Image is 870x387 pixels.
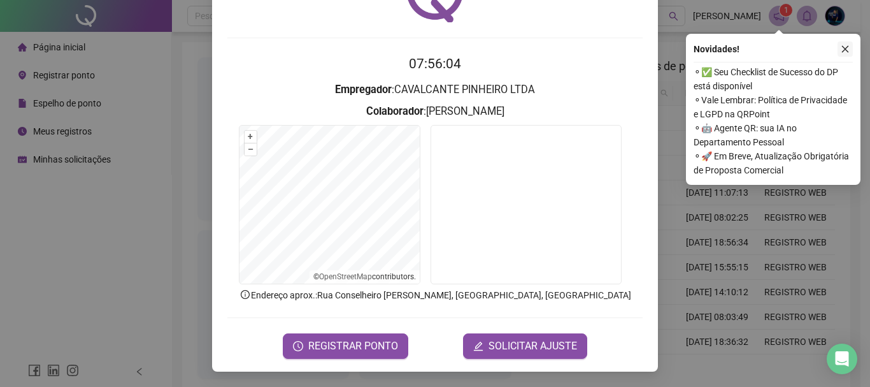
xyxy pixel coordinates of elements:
[488,339,577,354] span: SOLICITAR AJUSTE
[313,272,416,281] li: © contributors.
[239,289,251,300] span: info-circle
[227,288,643,302] p: Endereço aprox. : Rua Conselheiro [PERSON_NAME], [GEOGRAPHIC_DATA], [GEOGRAPHIC_DATA]
[473,341,483,351] span: edit
[293,341,303,351] span: clock-circle
[694,121,853,149] span: ⚬ 🤖 Agente QR: sua IA no Departamento Pessoal
[245,143,257,156] button: –
[694,42,739,56] span: Novidades !
[283,333,408,359] button: REGISTRAR PONTO
[827,344,857,374] div: Open Intercom Messenger
[841,45,850,54] span: close
[366,105,424,117] strong: Colaborador
[409,56,461,71] time: 07:56:04
[694,65,853,93] span: ⚬ ✅ Seu Checklist de Sucesso do DP está disponível
[227,103,643,120] h3: : [PERSON_NAME]
[335,84,392,96] strong: Empregador
[694,149,853,177] span: ⚬ 🚀 Em Breve, Atualização Obrigatória de Proposta Comercial
[319,272,372,281] a: OpenStreetMap
[463,333,587,359] button: editSOLICITAR AJUSTE
[694,93,853,121] span: ⚬ Vale Lembrar: Política de Privacidade e LGPD na QRPoint
[245,131,257,143] button: +
[308,339,398,354] span: REGISTRAR PONTO
[227,82,643,98] h3: : CAVALCANTE PINHEIRO LTDA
